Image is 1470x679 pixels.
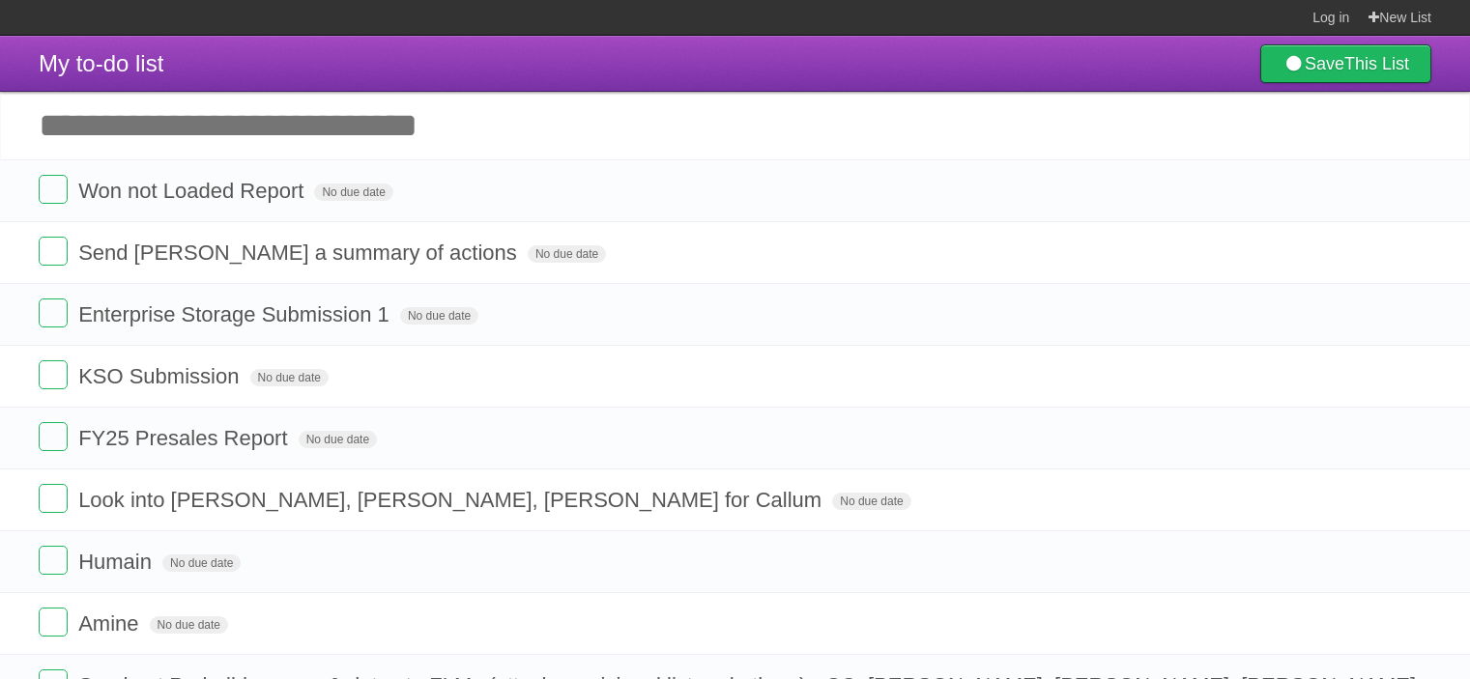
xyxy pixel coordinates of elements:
[400,307,478,325] span: No due date
[78,179,308,203] span: Won not Loaded Report
[78,364,244,388] span: KSO Submission
[39,237,68,266] label: Done
[39,298,68,327] label: Done
[250,369,329,386] span: No due date
[39,360,68,389] label: Done
[78,611,143,636] span: Amine
[162,554,241,572] span: No due date
[299,431,377,448] span: No due date
[78,302,394,326] span: Enterprise Storage Submission 1
[39,546,68,575] label: Done
[39,484,68,513] label: Done
[39,50,163,76] span: My to-do list
[39,422,68,451] label: Done
[528,245,606,263] span: No due date
[314,184,392,201] span: No due date
[150,616,228,634] span: No due date
[78,550,157,574] span: Humain
[39,175,68,204] label: Done
[78,240,522,265] span: Send [PERSON_NAME] a summary of actions
[832,493,910,510] span: No due date
[39,608,68,637] label: Done
[1260,44,1431,83] a: SaveThis List
[1344,54,1409,73] b: This List
[78,488,826,512] span: Look into [PERSON_NAME], [PERSON_NAME], [PERSON_NAME] for Callum
[78,426,292,450] span: FY25 Presales Report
